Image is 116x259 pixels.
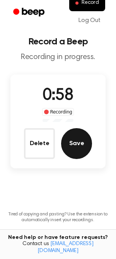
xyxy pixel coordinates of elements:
p: Recording in progress. [6,52,110,62]
p: Tired of copying and pasting? Use the extension to automatically insert your recordings. [6,212,110,223]
h1: Record a Beep [6,37,110,46]
a: Beep [8,5,51,20]
div: Recording [42,108,74,116]
a: Log Out [71,11,108,30]
button: Delete Audio Record [24,128,55,159]
a: [EMAIL_ADDRESS][DOMAIN_NAME] [38,241,94,254]
span: Contact us [5,241,111,254]
button: Save Audio Record [61,128,92,159]
span: 0:58 [43,88,73,104]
